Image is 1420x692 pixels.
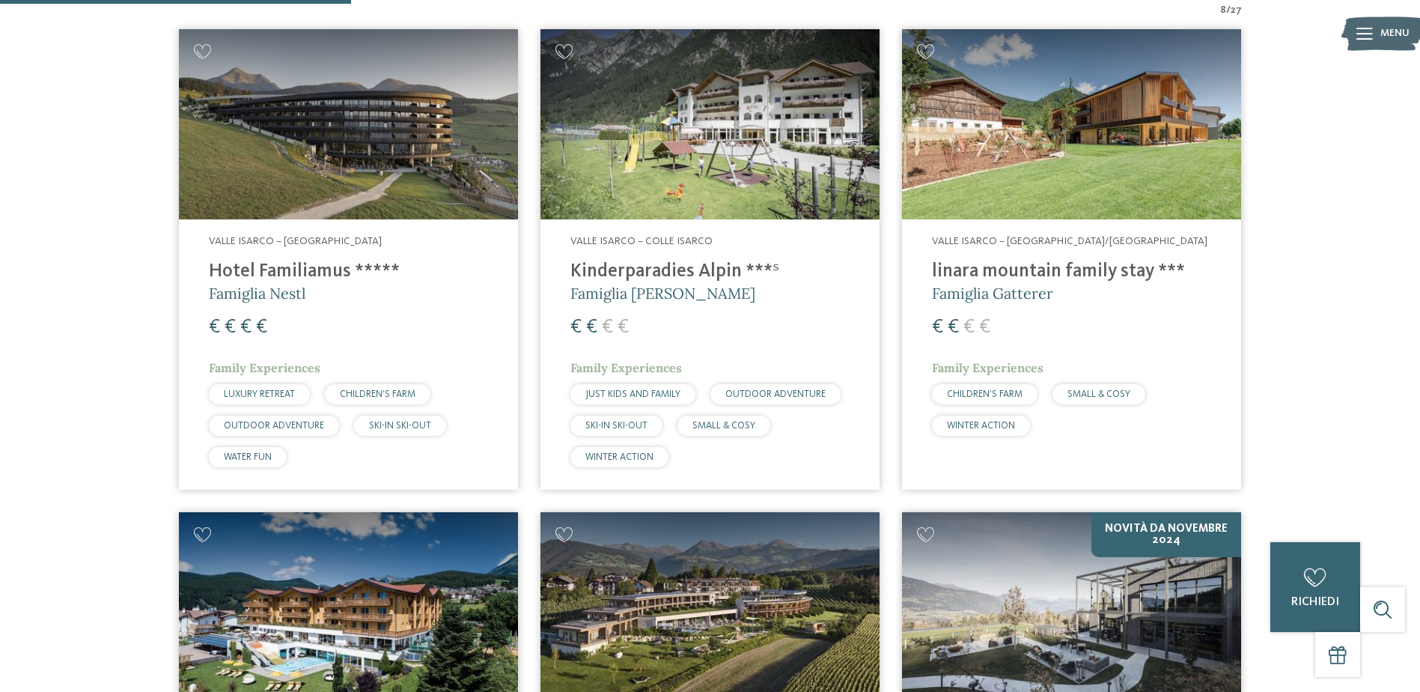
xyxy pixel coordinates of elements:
span: € [602,318,613,337]
a: richiedi [1270,542,1360,632]
span: Valle Isarco – Colle Isarco [570,236,713,246]
span: € [948,318,959,337]
span: / [1226,3,1231,18]
span: OUTDOOR ADVENTURE [725,389,826,399]
span: OUTDOOR ADVENTURE [224,421,324,431]
span: WINTER ACTION [947,421,1015,431]
span: € [570,318,582,337]
span: SKI-IN SKI-OUT [585,421,647,431]
span: Family Experiences [209,360,320,375]
span: € [209,318,220,337]
img: Cercate un hotel per famiglie? Qui troverete solo i migliori! [902,29,1241,220]
span: Valle Isarco – [GEOGRAPHIC_DATA] [209,236,382,246]
span: LUXURY RETREAT [224,389,295,399]
span: € [240,318,252,337]
span: Famiglia Nestl [209,284,305,303]
span: € [225,318,236,337]
a: Cercate un hotel per famiglie? Qui troverete solo i migliori! Valle Isarco – Colle Isarco Kinderp... [540,29,880,490]
span: € [586,318,597,337]
span: Family Experiences [932,360,1043,375]
span: € [618,318,629,337]
a: Cercate un hotel per famiglie? Qui troverete solo i migliori! Valle Isarco – [GEOGRAPHIC_DATA]/[G... [902,29,1241,490]
span: JUST KIDS AND FAMILY [585,389,680,399]
span: CHILDREN’S FARM [340,389,415,399]
img: Cercate un hotel per famiglie? Qui troverete solo i migliori! [179,29,518,220]
span: Famiglia [PERSON_NAME] [570,284,755,303]
span: € [979,318,990,337]
h4: linara mountain family stay *** [932,261,1211,283]
span: 8 [1220,3,1226,18]
span: € [932,318,943,337]
span: SMALL & COSY [1067,389,1130,399]
span: Valle Isarco – [GEOGRAPHIC_DATA]/[GEOGRAPHIC_DATA] [932,236,1207,246]
span: 27 [1231,3,1242,18]
span: CHILDREN’S FARM [947,389,1023,399]
span: WATER FUN [224,452,272,462]
span: € [256,318,267,337]
span: SKI-IN SKI-OUT [369,421,431,431]
h4: Kinderparadies Alpin ***ˢ [570,261,850,283]
a: Cercate un hotel per famiglie? Qui troverete solo i migliori! Valle Isarco – [GEOGRAPHIC_DATA] Ho... [179,29,518,490]
span: € [963,318,975,337]
span: WINTER ACTION [585,452,653,462]
span: SMALL & COSY [692,421,755,431]
span: Famiglia Gatterer [932,284,1053,303]
span: richiedi [1291,596,1339,608]
span: Family Experiences [570,360,682,375]
img: Kinderparadies Alpin ***ˢ [540,29,880,220]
